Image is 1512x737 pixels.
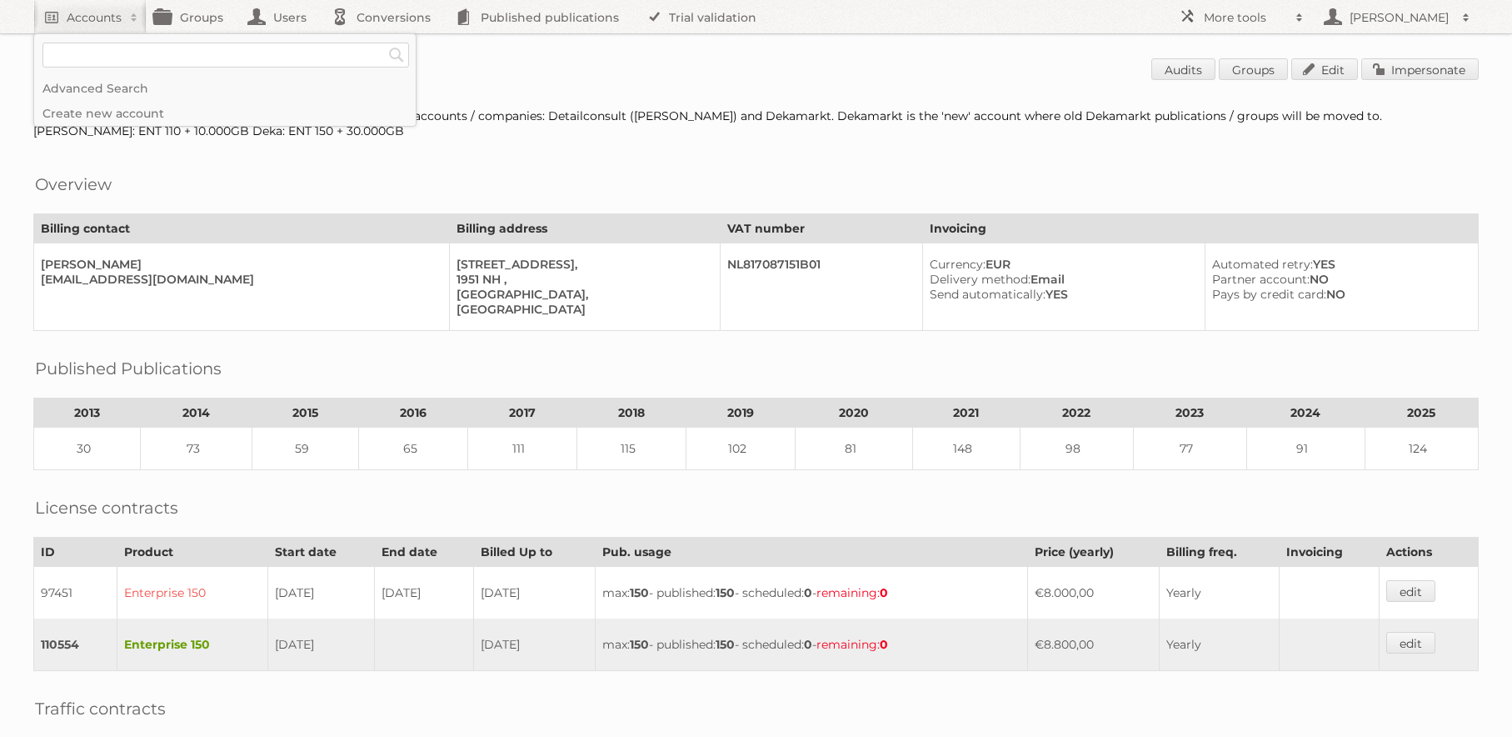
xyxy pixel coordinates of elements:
[141,399,252,428] th: 2014
[34,399,141,428] th: 2013
[34,428,141,470] td: 30
[35,172,112,197] h2: Overview
[720,214,922,243] th: VAT number
[686,428,795,470] td: 102
[880,637,888,652] strong: 0
[1028,619,1160,671] td: €8.800,00
[359,428,468,470] td: 65
[267,538,374,567] th: Start date
[795,399,913,428] th: 2020
[267,619,374,671] td: [DATE]
[1160,538,1280,567] th: Billing freq.
[474,538,595,567] th: Billed Up to
[930,287,1045,302] span: Send automatically:
[33,108,1479,138] div: The former account Detailresult Group has split up into two new accounts / companies: Detailconsu...
[34,76,416,101] a: Advanced Search
[34,567,117,619] td: 97451
[930,272,1030,287] span: Delivery method:
[117,538,268,567] th: Product
[41,257,436,272] div: [PERSON_NAME]
[1365,428,1478,470] td: 124
[457,287,706,302] div: [GEOGRAPHIC_DATA],
[359,399,468,428] th: 2016
[1280,538,1380,567] th: Invoicing
[1020,428,1133,470] td: 98
[630,585,649,600] strong: 150
[1380,538,1479,567] th: Actions
[33,58,1479,83] h1: Account 83842: Deka Supermarkten B.V.
[1386,632,1435,654] a: edit
[375,538,474,567] th: End date
[1028,538,1160,567] th: Price (yearly)
[930,272,1191,287] div: Email
[1365,399,1478,428] th: 2025
[1028,567,1160,619] td: €8.000,00
[804,637,812,652] strong: 0
[1204,9,1287,26] h2: More tools
[1151,58,1215,80] a: Audits
[1212,287,1465,302] div: NO
[1020,399,1133,428] th: 2022
[267,567,374,619] td: [DATE]
[686,399,795,428] th: 2019
[1212,257,1465,272] div: YES
[1386,580,1435,602] a: edit
[474,619,595,671] td: [DATE]
[913,428,1020,470] td: 148
[252,399,358,428] th: 2015
[816,637,888,652] span: remaining:
[630,637,649,652] strong: 150
[716,585,735,600] strong: 150
[457,302,706,317] div: [GEOGRAPHIC_DATA]
[141,428,252,470] td: 73
[474,567,595,619] td: [DATE]
[449,214,720,243] th: Billing address
[252,428,358,470] td: 59
[720,243,922,331] td: NL817087151B01
[1291,58,1358,80] a: Edit
[467,399,576,428] th: 2017
[384,43,409,68] input: Search
[1247,428,1365,470] td: 91
[1219,58,1288,80] a: Groups
[35,696,166,721] h2: Traffic contracts
[930,257,986,272] span: Currency:
[816,585,888,600] span: remaining:
[716,637,735,652] strong: 150
[457,272,706,287] div: 1951 NH ,
[913,399,1020,428] th: 2021
[34,101,416,126] a: Create new account
[576,428,686,470] td: 115
[457,257,706,272] div: [STREET_ADDRESS],
[1212,287,1326,302] span: Pays by credit card:
[930,287,1191,302] div: YES
[34,538,117,567] th: ID
[595,567,1028,619] td: max: - published: - scheduled: -
[34,214,450,243] th: Billing contact
[1160,619,1280,671] td: Yearly
[117,619,268,671] td: Enterprise 150
[1133,428,1246,470] td: 77
[117,567,268,619] td: Enterprise 150
[880,585,888,600] strong: 0
[375,567,474,619] td: [DATE]
[1160,567,1280,619] td: Yearly
[1212,272,1310,287] span: Partner account:
[67,9,122,26] h2: Accounts
[1212,272,1465,287] div: NO
[1133,399,1246,428] th: 2023
[1247,399,1365,428] th: 2024
[1212,257,1313,272] span: Automated retry:
[576,399,686,428] th: 2018
[795,428,913,470] td: 81
[595,538,1028,567] th: Pub. usage
[35,495,178,520] h2: License contracts
[922,214,1478,243] th: Invoicing
[1345,9,1454,26] h2: [PERSON_NAME]
[41,272,436,287] div: [EMAIL_ADDRESS][DOMAIN_NAME]
[1361,58,1479,80] a: Impersonate
[35,356,222,381] h2: Published Publications
[804,585,812,600] strong: 0
[467,428,576,470] td: 111
[34,619,117,671] td: 110554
